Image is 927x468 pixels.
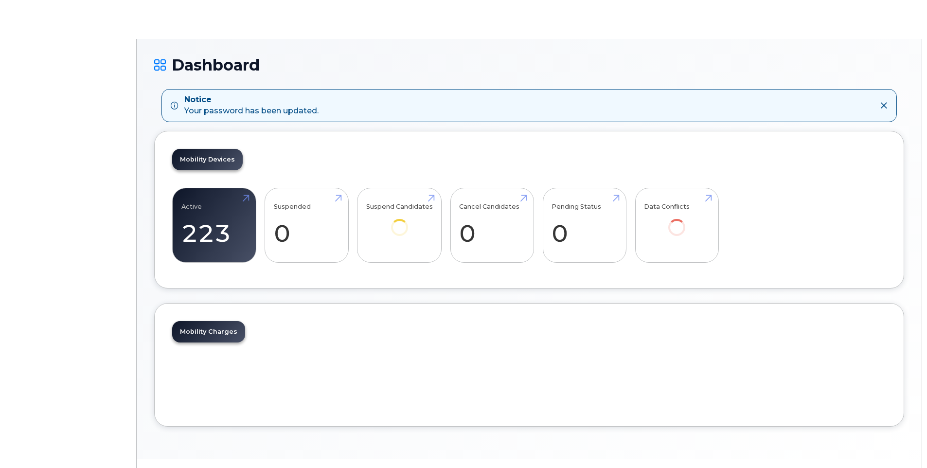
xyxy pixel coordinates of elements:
h1: Dashboard [154,56,904,73]
a: Suspended 0 [274,193,339,257]
a: Pending Status 0 [552,193,617,257]
a: Data Conflicts [644,193,710,249]
a: Mobility Charges [172,321,245,342]
a: Cancel Candidates 0 [459,193,525,257]
a: Suspend Candidates [366,193,433,249]
a: Active 223 [181,193,247,257]
a: Mobility Devices [172,149,243,170]
strong: Notice [184,94,319,106]
div: Your password has been updated. [184,94,319,117]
